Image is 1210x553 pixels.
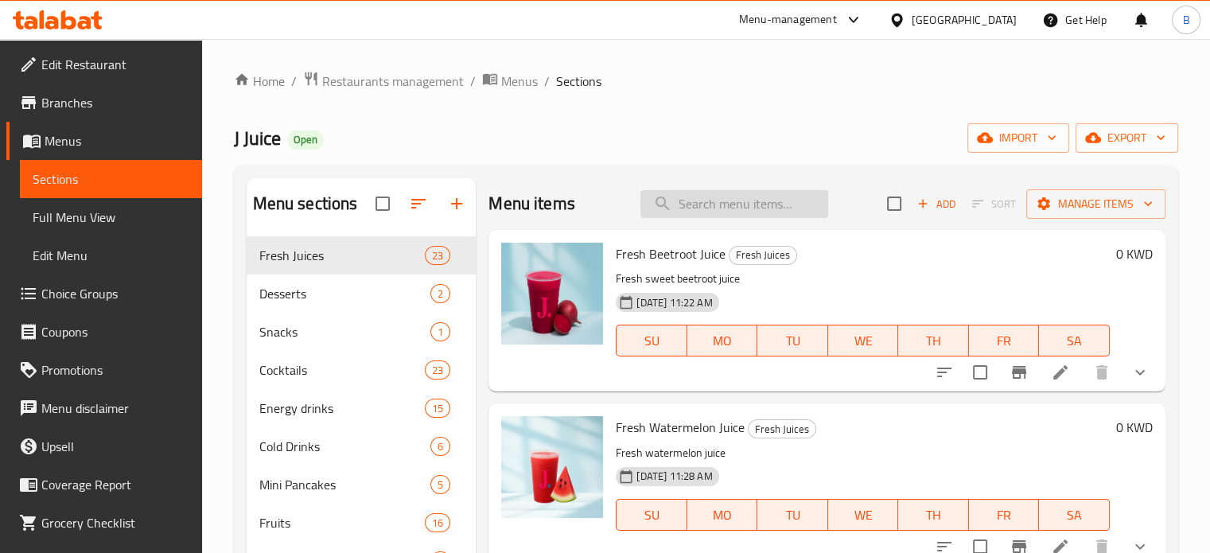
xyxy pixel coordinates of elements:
[739,10,837,29] div: Menu-management
[630,469,718,484] span: [DATE] 11:28 AM
[438,185,476,223] button: Add section
[748,419,816,438] div: Fresh Juices
[501,416,603,518] img: Fresh Watermelon Juice
[975,504,1033,527] span: FR
[431,286,449,302] span: 2
[41,513,189,532] span: Grocery Checklist
[259,284,431,303] span: Desserts
[6,351,202,389] a: Promotions
[33,169,189,189] span: Sections
[6,275,202,313] a: Choice Groups
[247,275,477,313] div: Desserts2
[975,329,1033,352] span: FR
[749,420,815,438] span: Fresh Juices
[259,475,431,494] div: Mini Pancakes
[247,313,477,351] div: Snacks1
[616,415,745,439] span: Fresh Watermelon Juice
[41,93,189,112] span: Branches
[835,504,893,527] span: WE
[259,513,426,532] div: Fruits
[20,236,202,275] a: Edit Menu
[430,437,450,456] div: items
[877,187,911,220] span: Select section
[616,269,1110,289] p: Fresh sweet beetroot juice
[1182,11,1189,29] span: B
[247,427,477,465] div: Cold Drinks6
[898,325,969,356] button: TH
[828,499,899,531] button: WE
[694,504,752,527] span: MO
[426,401,449,416] span: 15
[6,45,202,84] a: Edit Restaurant
[1121,353,1159,391] button: show more
[962,192,1026,216] span: Select section first
[41,475,189,494] span: Coverage Report
[1026,189,1165,219] button: Manage items
[501,72,538,91] span: Menus
[757,499,828,531] button: TU
[425,399,450,418] div: items
[259,322,431,341] span: Snacks
[1116,243,1153,265] h6: 0 KWD
[764,504,822,527] span: TU
[20,198,202,236] a: Full Menu View
[45,131,189,150] span: Menus
[430,284,450,303] div: items
[41,322,189,341] span: Coupons
[623,329,680,352] span: SU
[430,475,450,494] div: items
[259,360,426,380] span: Cocktails
[544,72,550,91] li: /
[967,123,1069,153] button: import
[247,351,477,389] div: Cocktails23
[1076,123,1178,153] button: export
[1039,194,1153,214] span: Manage items
[431,477,449,493] span: 5
[687,325,758,356] button: MO
[287,130,324,150] div: Open
[6,122,202,160] a: Menus
[616,325,687,356] button: SU
[898,499,969,531] button: TH
[623,504,680,527] span: SU
[247,389,477,427] div: Energy drinks15
[556,72,601,91] span: Sections
[430,322,450,341] div: items
[835,329,893,352] span: WE
[6,427,202,465] a: Upsell
[425,246,450,265] div: items
[730,246,796,264] span: Fresh Juices
[259,399,426,418] div: Energy drinks
[764,329,822,352] span: TU
[322,72,464,91] span: Restaurants management
[259,437,431,456] span: Cold Drinks
[431,325,449,340] span: 1
[431,439,449,454] span: 6
[969,325,1040,356] button: FR
[1039,499,1110,531] button: SA
[6,465,202,504] a: Coverage Report
[905,504,963,527] span: TH
[905,329,963,352] span: TH
[1051,363,1070,382] a: Edit menu item
[616,443,1110,463] p: Fresh watermelon juice
[630,295,718,310] span: [DATE] 11:22 AM
[828,325,899,356] button: WE
[234,71,1178,92] nav: breadcrumb
[1045,504,1103,527] span: SA
[488,192,575,216] h2: Menu items
[234,120,281,156] span: J Juice
[1083,353,1121,391] button: delete
[969,499,1040,531] button: FR
[980,128,1056,148] span: import
[425,360,450,380] div: items
[729,246,797,265] div: Fresh Juices
[41,55,189,74] span: Edit Restaurant
[6,313,202,351] a: Coupons
[291,72,297,91] li: /
[1045,329,1103,352] span: SA
[33,208,189,227] span: Full Menu View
